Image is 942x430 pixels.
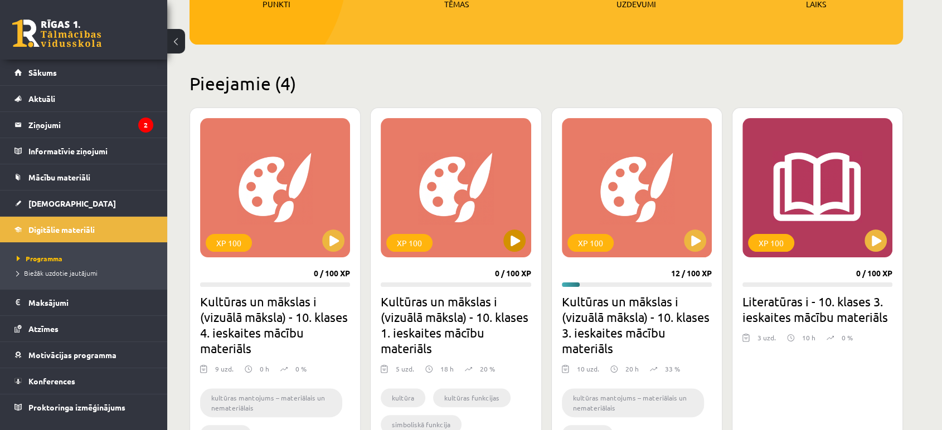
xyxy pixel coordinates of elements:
[802,333,815,343] p: 10 h
[396,364,414,380] div: 5 uzd.
[295,364,307,374] p: 0 %
[14,60,153,85] a: Sākums
[190,72,903,94] h2: Pieejamie (4)
[28,350,116,360] span: Motivācijas programma
[14,138,153,164] a: Informatīvie ziņojumi
[28,112,153,138] legend: Ziņojumi
[567,234,614,252] div: XP 100
[28,324,59,334] span: Atzīmes
[14,112,153,138] a: Ziņojumi2
[440,364,454,374] p: 18 h
[14,316,153,341] a: Atzīmes
[381,294,531,356] h2: Kultūras un mākslas i (vizuālā māksla) - 10. klases 1. ieskaites mācību materiāls
[842,333,853,343] p: 0 %
[28,224,95,234] span: Digitālie materiāli
[260,364,269,374] p: 0 h
[17,268,98,277] span: Biežāk uzdotie jautājumi
[28,94,55,104] span: Aktuāli
[28,198,116,208] span: [DEMOGRAPHIC_DATA]
[12,19,101,47] a: Rīgas 1. Tālmācības vidusskola
[14,368,153,394] a: Konferences
[577,364,599,380] div: 10 uzd.
[14,217,153,242] a: Digitālie materiāli
[748,234,794,252] div: XP 100
[665,364,680,374] p: 33 %
[14,342,153,368] a: Motivācijas programma
[17,268,156,278] a: Biežāk uzdotie jautājumi
[562,388,704,417] li: kultūras mantojums – materiālais un nemateriālais
[28,376,75,386] span: Konferences
[14,190,153,216] a: [DEMOGRAPHIC_DATA]
[14,290,153,315] a: Maksājumi
[386,234,433,252] div: XP 100
[562,294,712,356] h2: Kultūras un mākslas i (vizuālā māksla) - 10. klases 3. ieskaites mācību materiāls
[28,138,153,164] legend: Informatīvie ziņojumi
[433,388,511,407] li: kultūras funkcijas
[28,290,153,315] legend: Maksājumi
[14,394,153,420] a: Proktoringa izmēģinājums
[381,388,425,407] li: kultūra
[28,67,57,77] span: Sākums
[138,118,153,133] i: 2
[480,364,495,374] p: 20 %
[17,254,62,263] span: Programma
[758,333,776,349] div: 3 uzd.
[28,402,125,412] span: Proktoringa izmēģinājums
[200,294,350,356] h2: Kultūras un mākslas i (vizuālā māksla) - 10. klases 4. ieskaites mācību materiāls
[14,164,153,190] a: Mācību materiāli
[625,364,639,374] p: 20 h
[28,172,90,182] span: Mācību materiāli
[17,253,156,263] a: Programma
[206,234,252,252] div: XP 100
[742,294,892,325] h2: Literatūras i - 10. klases 3. ieskaites mācību materiāls
[215,364,234,380] div: 9 uzd.
[14,86,153,111] a: Aktuāli
[200,388,342,417] li: kultūras mantojums – materiālais un nemateriālais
